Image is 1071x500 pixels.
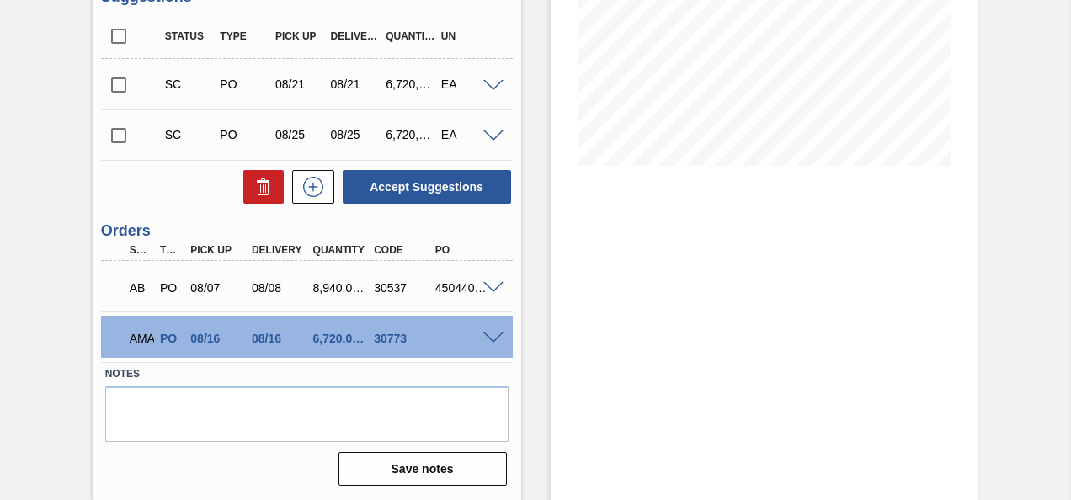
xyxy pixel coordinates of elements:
div: Step [125,244,154,256]
p: AMA [130,332,150,345]
div: Delete Suggestions [235,170,284,204]
div: 08/21/2025 [271,77,330,91]
div: Pick up [186,244,252,256]
div: 08/08/2025 [248,281,313,295]
div: Suggestion Created [161,128,220,141]
div: 4504407769 [431,281,497,295]
div: Type [156,244,184,256]
div: 30773 [370,332,435,345]
div: 08/16/2025 [186,332,252,345]
label: Notes [105,362,509,386]
div: 08/25/2025 [271,128,330,141]
div: PO [431,244,497,256]
div: 30537 [370,281,435,295]
div: 08/16/2025 [248,332,313,345]
div: Status [161,30,220,42]
p: AB [130,281,150,295]
div: Type [216,30,274,42]
div: Pick up [271,30,330,42]
button: Save notes [338,452,507,486]
button: Accept Suggestions [343,170,511,204]
div: 6,720,000.000 [381,77,440,91]
div: 08/07/2025 [186,281,252,295]
div: UN [437,30,496,42]
div: Accept Suggestions [334,168,513,205]
div: 6,720,000.000 [381,128,440,141]
div: Delivery [248,244,313,256]
div: Code [370,244,435,256]
div: 08/25/2025 [327,128,386,141]
div: New suggestion [284,170,334,204]
div: EA [437,128,496,141]
div: EA [437,77,496,91]
div: Quantity [381,30,440,42]
div: Quantity [309,244,375,256]
div: Purchase order [216,128,274,141]
h3: Orders [101,222,513,240]
div: Awaiting Pick Up [125,269,154,306]
div: Purchase order [216,77,274,91]
div: 08/21/2025 [327,77,386,91]
div: Delivery [327,30,386,42]
div: Awaiting Manager Approval [125,320,154,357]
div: Purchase order [156,281,184,295]
div: Purchase order [156,332,184,345]
div: 6,720,000.000 [309,332,375,345]
div: 8,940,000.000 [309,281,375,295]
div: Suggestion Created [161,77,220,91]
